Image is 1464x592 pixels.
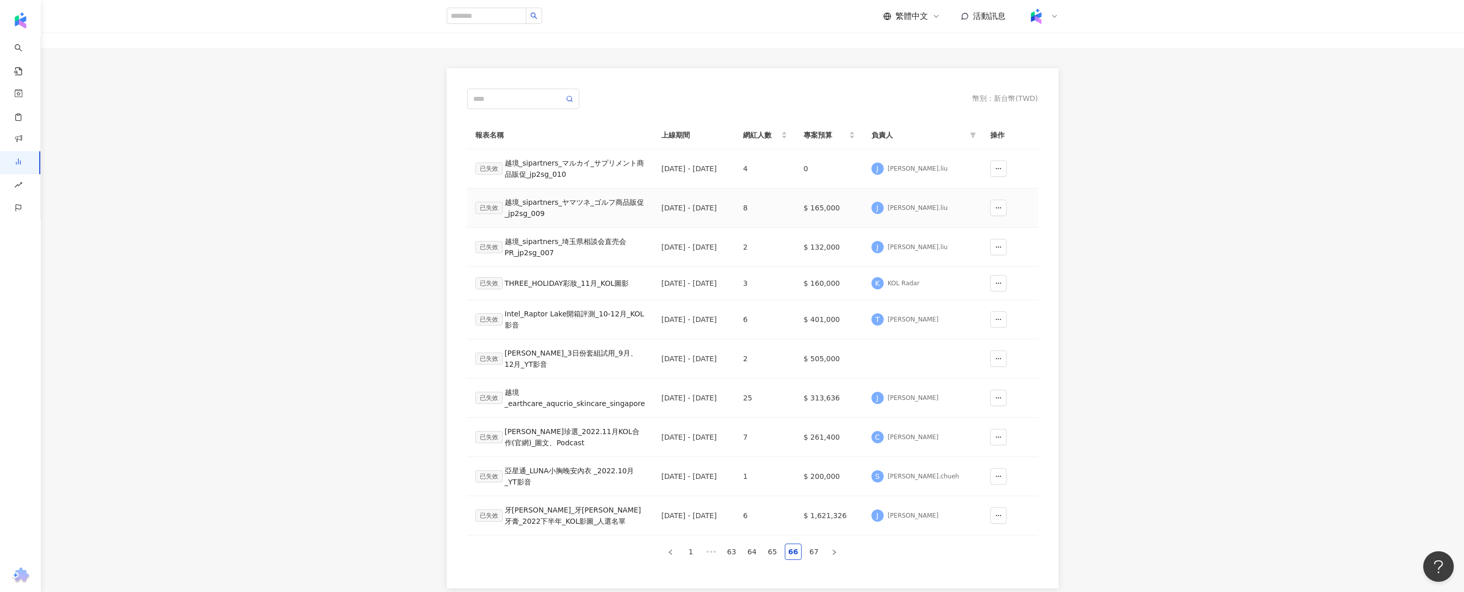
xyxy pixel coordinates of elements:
[475,163,503,175] div: 已失效
[888,472,959,481] div: [PERSON_NAME].chueh
[744,544,760,560] li: 64
[683,544,699,560] li: 1
[530,12,537,19] span: search
[743,129,779,141] span: 網紅人數
[1423,551,1454,582] iframe: Help Scout Beacon - Open
[795,149,863,189] td: 0
[661,202,727,213] div: [DATE] - [DATE]
[982,121,1038,149] th: 操作
[703,544,720,560] span: •••
[475,509,503,522] div: 已失效
[795,496,863,535] td: $ 1,621,326
[667,549,674,555] span: left
[475,236,645,258] div: 越境_sipartners_埼玉県相談会直売会PR_jp2sg_007
[735,379,795,418] td: 25
[875,278,880,289] span: K
[826,544,842,560] li: Next Page
[888,315,939,324] div: [PERSON_NAME]
[764,544,781,560] li: 65
[475,308,645,331] div: Intel_Raptor Lake開箱評測_10-12月_KOL影音
[795,300,863,339] td: $ 401,000
[14,37,35,76] a: search
[661,471,727,482] div: [DATE] - [DATE]
[467,121,653,149] th: 報表名稱
[475,197,645,219] div: 越境_sipartners_ヤマツネ_ゴルフ商品販促_jp2sg_009
[888,243,948,252] div: [PERSON_NAME].liu
[735,121,795,149] th: 網紅人數
[735,228,795,267] td: 2
[475,353,503,365] div: 已失效
[831,549,837,555] span: right
[735,300,795,339] td: 6
[475,241,503,253] div: 已失效
[895,11,928,22] span: 繁體中文
[475,431,503,443] div: 已失效
[735,418,795,457] td: 7
[475,465,645,488] div: 亞星通_LUNA小胸晚安內衣 _2022.10月_YT影音
[475,504,645,527] div: 牙[PERSON_NAME]_牙[PERSON_NAME]牙膏_2022下半年_KOL影圖_人選名單
[973,11,1006,21] span: 活動訊息
[795,457,863,496] td: $ 200,000
[765,544,780,559] a: 65
[735,496,795,535] td: 6
[888,165,948,173] div: [PERSON_NAME].liu
[877,510,879,521] span: J
[972,94,1038,104] div: 幣別 ： 新台幣 ( TWD )
[661,163,727,174] div: [DATE] - [DATE]
[795,418,863,457] td: $ 261,400
[661,278,727,289] div: [DATE] - [DATE]
[877,241,879,253] span: J
[968,127,978,143] span: filter
[14,175,22,198] span: rise
[970,132,976,138] span: filter
[877,202,879,213] span: J
[653,121,735,149] th: 上線期間
[888,204,948,212] div: [PERSON_NAME].liu
[806,544,822,560] li: 67
[826,544,842,560] button: right
[888,279,920,288] div: KOL Radar
[724,544,740,560] li: 63
[661,392,727,403] div: [DATE] - [DATE]
[888,512,939,520] div: [PERSON_NAME]
[11,568,31,584] img: chrome extension
[795,339,863,379] td: $ 505,000
[888,433,939,442] div: [PERSON_NAME]
[735,149,795,189] td: 4
[662,544,679,560] li: Previous Page
[724,544,739,559] a: 63
[475,277,645,289] div: THREE_HOLIDAY彩妝_11月_KOL圖影
[795,379,863,418] td: $ 313,636
[475,313,503,326] div: 已失效
[795,228,863,267] td: $ 132,000
[735,457,795,496] td: 1
[877,163,879,174] span: J
[877,392,879,403] span: J
[795,189,863,228] td: $ 165,000
[475,157,645,180] div: 越境_sipartners_マルカイ_サプリメント商品販促_jp2sg_010
[475,426,645,448] div: [PERSON_NAME]珍選_2022.11月KOL合作(官網)_圖文、Podcast
[735,267,795,300] td: 3
[12,12,29,29] img: logo icon
[806,544,821,559] a: 67
[785,544,802,560] li: 66
[804,129,847,141] span: 專案預算
[661,510,727,521] div: [DATE] - [DATE]
[683,544,699,559] a: 1
[662,544,679,560] button: left
[475,470,503,482] div: 已失效
[795,267,863,300] td: $ 160,000
[661,314,727,325] div: [DATE] - [DATE]
[875,432,880,443] span: C
[875,471,880,482] span: S
[475,277,503,289] div: 已失效
[661,241,727,253] div: [DATE] - [DATE]
[795,121,863,149] th: 專案預算
[661,432,727,443] div: [DATE] - [DATE]
[871,129,966,141] span: 負責人
[475,387,645,409] div: 越境_earthcare_aqucrio_skincare_singapore
[475,202,503,214] div: 已失效
[888,394,939,402] div: [PERSON_NAME]
[703,544,720,560] li: Previous 5 Pages
[475,347,645,370] div: [PERSON_NAME]_3日份套組試用_9月、12月_YT影音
